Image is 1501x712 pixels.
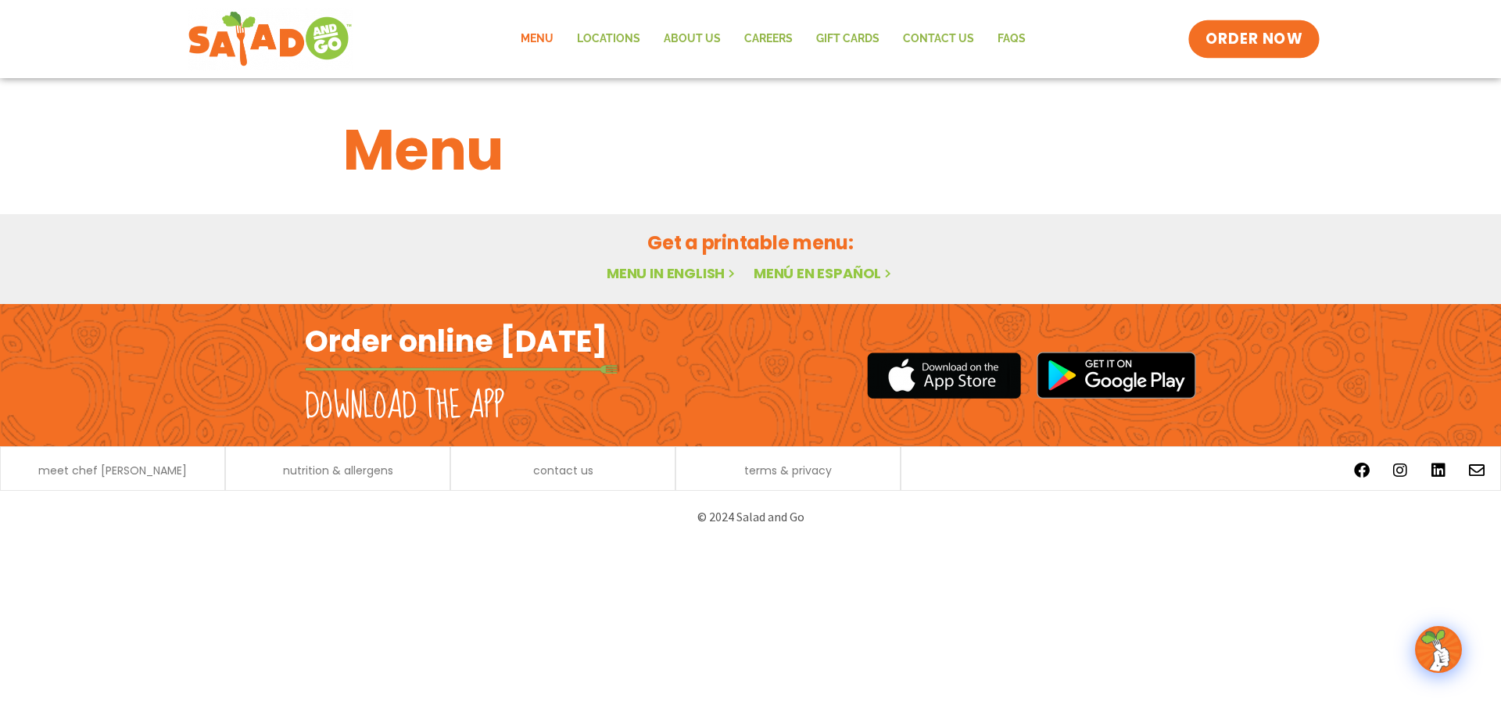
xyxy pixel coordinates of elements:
[744,465,832,476] a: terms & privacy
[804,21,891,57] a: GIFT CARDS
[754,263,894,283] a: Menú en español
[565,21,652,57] a: Locations
[891,21,986,57] a: Contact Us
[1188,20,1320,58] a: ORDER NOW
[305,385,504,428] h2: Download the app
[607,263,738,283] a: Menu in English
[867,350,1021,401] img: appstore
[305,322,607,360] h2: Order online [DATE]
[283,465,393,476] a: nutrition & allergens
[986,21,1037,57] a: FAQs
[1205,29,1302,49] span: ORDER NOW
[343,229,1158,256] h2: Get a printable menu:
[313,506,1188,528] p: © 2024 Salad and Go
[652,21,733,57] a: About Us
[509,21,1037,57] nav: Menu
[38,465,187,476] a: meet chef [PERSON_NAME]
[509,21,565,57] a: Menu
[343,108,1158,192] h1: Menu
[1417,628,1460,671] img: wpChatIcon
[188,8,353,70] img: new-SAG-logo-768×292
[733,21,804,57] a: Careers
[533,465,593,476] a: contact us
[1037,352,1196,399] img: google_play
[305,365,618,374] img: fork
